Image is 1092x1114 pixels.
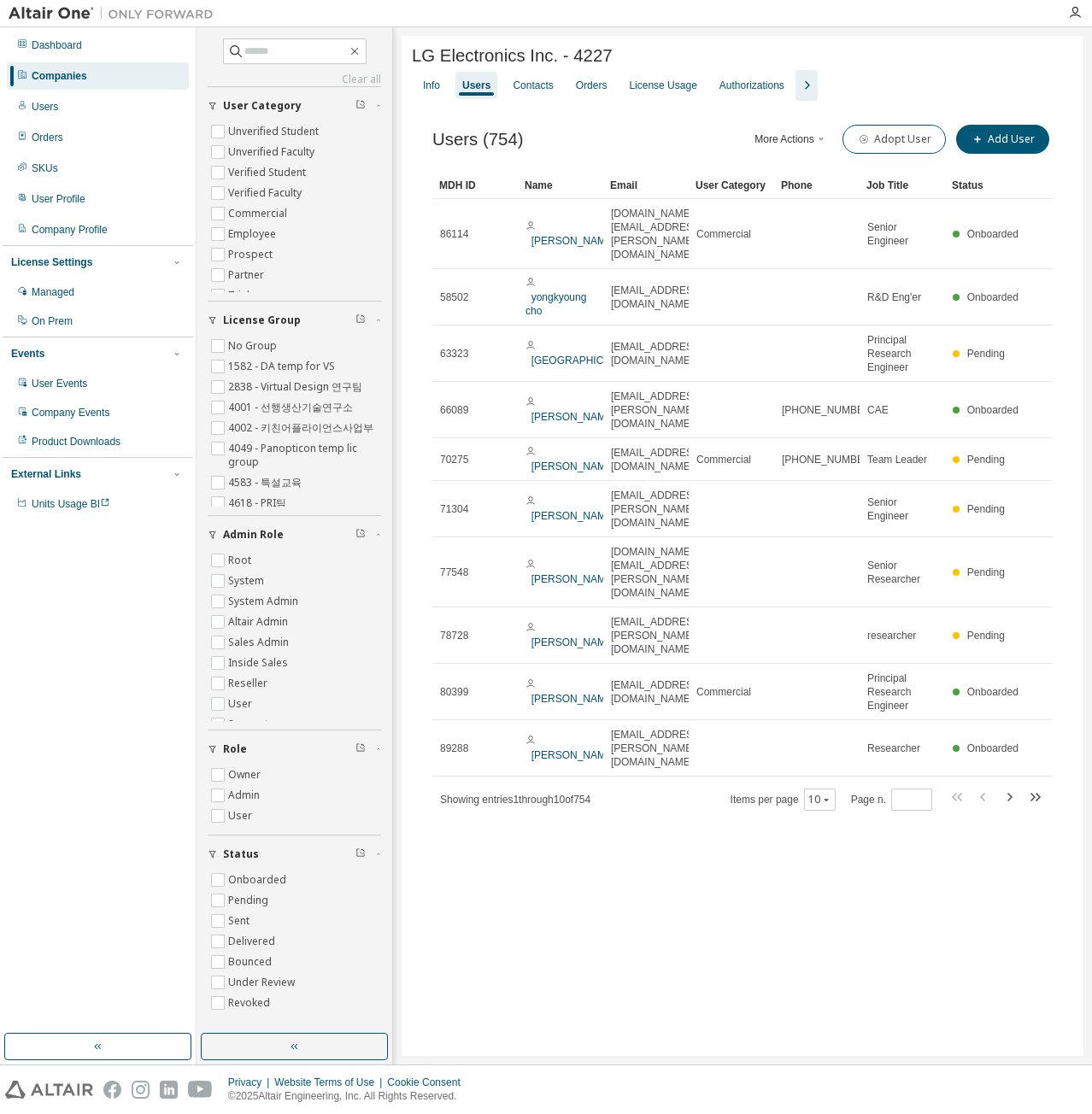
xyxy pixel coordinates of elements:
div: Email [610,172,682,199]
div: Cookie Consent [387,1076,470,1089]
span: Showing entries 1 through 10 of 754 [440,794,590,806]
span: [DOMAIN_NAME][EMAIL_ADDRESS][PERSON_NAME][DOMAIN_NAME] [611,207,702,261]
span: 70275 [440,453,468,466]
img: instagram.svg [132,1081,150,1099]
span: Pending [967,503,1005,515]
div: Users [462,79,490,92]
div: Name [525,172,596,199]
label: 4001 - 선행생산기술연구소 [228,397,356,418]
button: User Category [208,87,381,125]
div: License Usage [629,79,696,92]
label: System Admin [228,591,302,612]
span: [DOMAIN_NAME][EMAIL_ADDRESS][PERSON_NAME][DOMAIN_NAME] [611,545,702,600]
span: Admin Role [223,528,284,542]
a: Clear all [208,73,381,86]
label: Root [228,550,255,571]
span: Pending [967,454,1005,466]
div: Info [423,79,440,92]
span: 63323 [440,347,468,361]
label: Owner [228,765,264,785]
img: altair_logo.svg [5,1081,93,1099]
label: Inside Sales [228,653,291,673]
div: User Profile [32,192,85,206]
div: Status [952,172,1024,199]
button: Add User [956,125,1049,154]
div: Website Terms of Use [274,1076,387,1089]
span: Onboarded [967,742,1019,754]
div: Job Title [866,172,938,199]
span: [EMAIL_ADDRESS][PERSON_NAME][DOMAIN_NAME] [611,390,702,431]
span: [EMAIL_ADDRESS][DOMAIN_NAME] [611,446,702,473]
button: Role [208,730,381,768]
a: [PERSON_NAME] [531,411,616,423]
span: [PHONE_NUMBER] [782,453,874,466]
span: Pending [967,566,1005,578]
div: Company Events [32,406,109,419]
label: 4583 - 특설교육 [228,472,305,493]
div: User Category [696,172,767,199]
div: Privacy [228,1076,274,1089]
label: Commercial [228,203,291,224]
span: [EMAIL_ADDRESS][DOMAIN_NAME] [611,340,702,367]
div: Product Downloads [32,435,120,449]
span: [EMAIL_ADDRESS][PERSON_NAME][DOMAIN_NAME] [611,615,702,656]
label: Revoked [228,993,273,1013]
label: Partner [228,265,267,285]
span: Principal Research Engineer [867,671,937,712]
a: [PERSON_NAME] [531,573,616,585]
label: 1582 - DA temp for VS [228,356,338,377]
span: Commercial [696,685,751,699]
span: Page n. [851,789,932,811]
p: © 2025 Altair Engineering, Inc. All Rights Reserved. [228,1089,471,1104]
label: 2838 - Virtual Design 연구팀 [228,377,366,397]
span: Clear filter [355,528,366,542]
span: Clear filter [355,847,366,861]
label: 4002 - 키친어플라이언스사업부 [228,418,377,438]
div: Phone [781,172,853,199]
span: R&D Eng'er [867,290,921,304]
span: 66089 [440,403,468,417]
label: User [228,694,255,714]
span: [EMAIL_ADDRESS][PERSON_NAME][DOMAIN_NAME] [611,728,702,769]
span: Clear filter [355,742,366,756]
span: Principal Research Engineer [867,333,937,374]
span: Onboarded [967,686,1019,698]
label: Delivered [228,931,279,952]
label: Under Review [228,972,298,993]
div: Authorizations [719,79,784,92]
span: Commercial [696,453,751,466]
span: 86114 [440,227,468,241]
button: 10 [808,793,831,806]
a: yongkyoung cho [525,291,586,317]
img: linkedin.svg [160,1081,178,1099]
img: facebook.svg [103,1081,121,1099]
span: Senior Engineer [867,495,937,523]
div: External Links [11,467,81,481]
label: Verified Faculty [228,183,305,203]
a: [PERSON_NAME] [531,510,616,522]
a: [PERSON_NAME] [531,636,616,648]
span: [EMAIL_ADDRESS][DOMAIN_NAME] [611,678,702,706]
span: Role [223,742,247,756]
label: Unverified Student [228,121,322,142]
div: SKUs [32,161,58,175]
label: Reseller [228,673,271,694]
div: Contacts [513,79,553,92]
label: Support [228,714,272,735]
label: Pending [228,890,272,911]
span: Status [223,847,259,861]
div: On Prem [32,314,73,328]
button: License Group [208,302,381,339]
span: [EMAIL_ADDRESS][DOMAIN_NAME] [611,284,702,311]
span: Users (754) [432,130,524,150]
span: CAE [867,403,889,417]
span: Commercial [696,227,751,241]
button: More Actions [750,125,832,154]
span: 71304 [440,502,468,516]
label: 4618 - PRI팀 [228,493,290,513]
span: [PHONE_NUMBER] [782,403,874,417]
div: License Settings [11,255,92,269]
label: Prospect [228,244,276,265]
label: Sales Admin [228,632,292,653]
div: Company Profile [32,223,108,237]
